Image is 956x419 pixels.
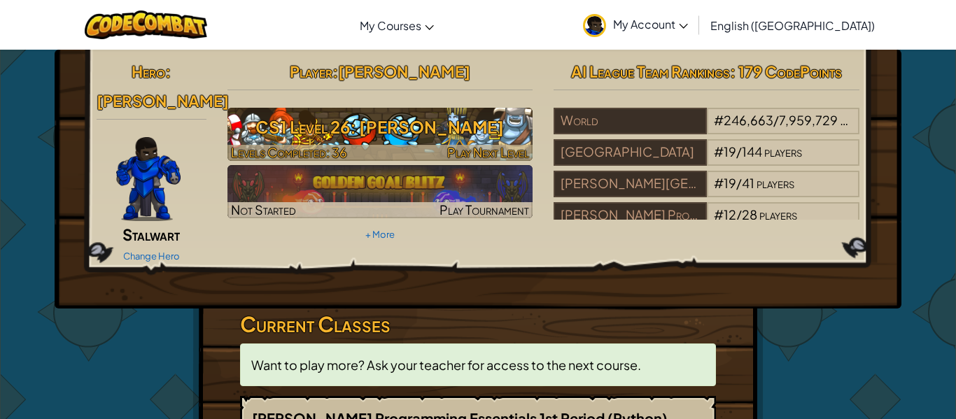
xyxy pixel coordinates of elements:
span: / [736,143,742,159]
a: Change Hero [123,250,180,262]
span: Player [290,62,332,81]
a: English ([GEOGRAPHIC_DATA]) [703,6,882,44]
h3: Current Classes [240,308,716,340]
a: My Account [576,3,695,47]
span: 246,663 [724,112,773,128]
span: Play Tournament [440,201,529,218]
div: [PERSON_NAME] Programming Essentials 1st Period [554,202,706,229]
span: 144 [742,143,762,159]
span: 41 [742,175,754,191]
a: [PERSON_NAME] Programming Essentials 1st Period#12/28players [554,215,859,232]
span: players [759,206,797,222]
span: / [773,112,779,128]
span: # [714,112,724,128]
span: Levels Completed: 36 [231,144,347,160]
img: Golden Goal [227,165,533,218]
span: players [764,143,802,159]
span: : [165,62,171,81]
span: My Account [613,17,688,31]
span: # [714,206,724,222]
a: Not StartedPlay Tournament [227,165,533,218]
span: Want to play more? Ask your teacher for access to the next course. [251,357,641,373]
span: [PERSON_NAME] [338,62,470,81]
span: Hero [132,62,165,81]
span: players [757,175,794,191]
span: 7,959,729 [779,112,838,128]
span: / [736,175,742,191]
div: World [554,108,706,134]
span: # [714,175,724,191]
span: [PERSON_NAME] [97,91,229,111]
span: AI League Team Rankings [571,62,730,81]
span: # [714,143,724,159]
span: English ([GEOGRAPHIC_DATA]) [710,18,875,33]
div: [GEOGRAPHIC_DATA] [554,139,706,166]
span: / [736,206,742,222]
a: My Courses [353,6,441,44]
span: 12 [724,206,736,222]
span: 28 [742,206,757,222]
a: Play Next Level [227,108,533,161]
img: avatar [583,14,606,37]
h3: CS1 Level 26: [PERSON_NAME] [227,111,533,143]
span: 19 [724,143,736,159]
span: 19 [724,175,736,191]
img: CS1 Level 26: Wakka Maul [227,108,533,161]
img: CodeCombat logo [85,10,207,39]
a: World#246,663/7,959,729players [554,121,859,137]
div: [PERSON_NAME][GEOGRAPHIC_DATA] [554,171,706,197]
span: : [332,62,338,81]
a: + More [365,229,395,240]
a: [GEOGRAPHIC_DATA]#19/144players [554,152,859,169]
span: My Courses [360,18,421,33]
a: [PERSON_NAME][GEOGRAPHIC_DATA]#19/41players [554,184,859,200]
span: : 179 CodePoints [730,62,842,81]
img: Gordon-selection-pose.png [116,137,181,221]
span: Stalwart [122,225,180,244]
span: Play Next Level [447,144,529,160]
span: Not Started [231,201,296,218]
